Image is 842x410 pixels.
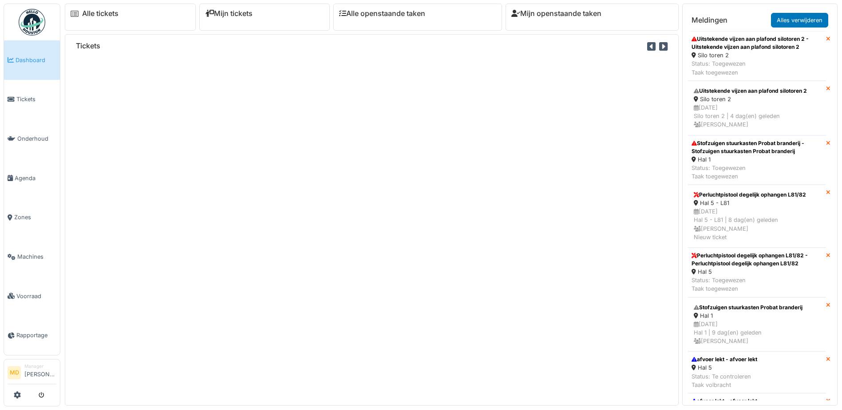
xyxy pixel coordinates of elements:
[692,363,757,372] div: Hal 5
[24,363,56,370] div: Manager
[511,9,601,18] a: Mijn openstaande taken
[8,363,56,384] a: MD Manager[PERSON_NAME]
[14,213,56,221] span: Zones
[692,268,822,276] div: Hal 5
[692,276,822,293] div: Status: Toegewezen Taak toegewezen
[688,135,826,185] a: Stofzuigen stuurkasten Probat branderij - Stofzuigen stuurkasten Probat branderij Hal 1 Status: T...
[339,9,425,18] a: Alle openstaande taken
[694,87,820,95] div: Uitstekende vijzen aan plafond silotoren 2
[692,164,822,181] div: Status: Toegewezen Taak toegewezen
[694,103,820,129] div: [DATE] Silo toren 2 | 4 dag(en) geleden [PERSON_NAME]
[17,134,56,143] span: Onderhoud
[15,174,56,182] span: Agenda
[694,191,820,199] div: Perluchtpistool degelijk ophangen L81/82
[692,155,822,164] div: Hal 1
[692,139,822,155] div: Stofzuigen stuurkasten Probat branderij - Stofzuigen stuurkasten Probat branderij
[688,81,826,135] a: Uitstekende vijzen aan plafond silotoren 2 Silo toren 2 [DATE]Silo toren 2 | 4 dag(en) geleden [P...
[16,95,56,103] span: Tickets
[16,56,56,64] span: Dashboard
[694,199,820,207] div: Hal 5 - L81
[4,40,60,80] a: Dashboard
[4,276,60,316] a: Voorraad
[688,31,826,81] a: Uitstekende vijzen aan plafond silotoren 2 - Uitstekende vijzen aan plafond silotoren 2 Silo tore...
[76,42,100,50] h6: Tickets
[692,35,822,51] div: Uitstekende vijzen aan plafond silotoren 2 - Uitstekende vijzen aan plafond silotoren 2
[82,9,119,18] a: Alle tickets
[692,59,822,76] div: Status: Toegewezen Taak toegewezen
[692,355,757,363] div: afvoer lekt - afvoer lekt
[205,9,253,18] a: Mijn tickets
[4,237,60,276] a: Machines
[694,207,820,241] div: [DATE] Hal 5 - L81 | 8 dag(en) geleden [PERSON_NAME] Nieuw ticket
[16,292,56,300] span: Voorraad
[688,185,826,248] a: Perluchtpistool degelijk ophangen L81/82 Hal 5 - L81 [DATE]Hal 5 - L81 | 8 dag(en) geleden [PERSO...
[694,304,820,311] div: Stofzuigen stuurkasten Probat branderij
[692,372,757,389] div: Status: Te controleren Taak volbracht
[692,16,727,24] h6: Meldingen
[4,80,60,119] a: Tickets
[4,119,60,158] a: Onderhoud
[694,320,820,346] div: [DATE] Hal 1 | 9 dag(en) geleden [PERSON_NAME]
[694,311,820,320] div: Hal 1
[4,316,60,355] a: Rapportage
[17,252,56,261] span: Machines
[688,351,826,393] a: afvoer lekt - afvoer lekt Hal 5 Status: Te controlerenTaak volbracht
[692,51,822,59] div: Silo toren 2
[24,363,56,382] li: [PERSON_NAME]
[688,297,826,352] a: Stofzuigen stuurkasten Probat branderij Hal 1 [DATE]Hal 1 | 9 dag(en) geleden [PERSON_NAME]
[688,248,826,297] a: Perluchtpistool degelijk ophangen L81/82 - Perluchtpistool degelijk ophangen L81/82 Hal 5 Status:...
[16,331,56,339] span: Rapportage
[4,158,60,198] a: Agenda
[8,366,21,379] li: MD
[692,397,757,405] div: afvoer lekt - afvoer lekt
[694,95,820,103] div: Silo toren 2
[19,9,45,35] img: Badge_color-CXgf-gQk.svg
[692,252,822,268] div: Perluchtpistool degelijk ophangen L81/82 - Perluchtpistool degelijk ophangen L81/82
[4,198,60,237] a: Zones
[771,13,828,28] a: Alles verwijderen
